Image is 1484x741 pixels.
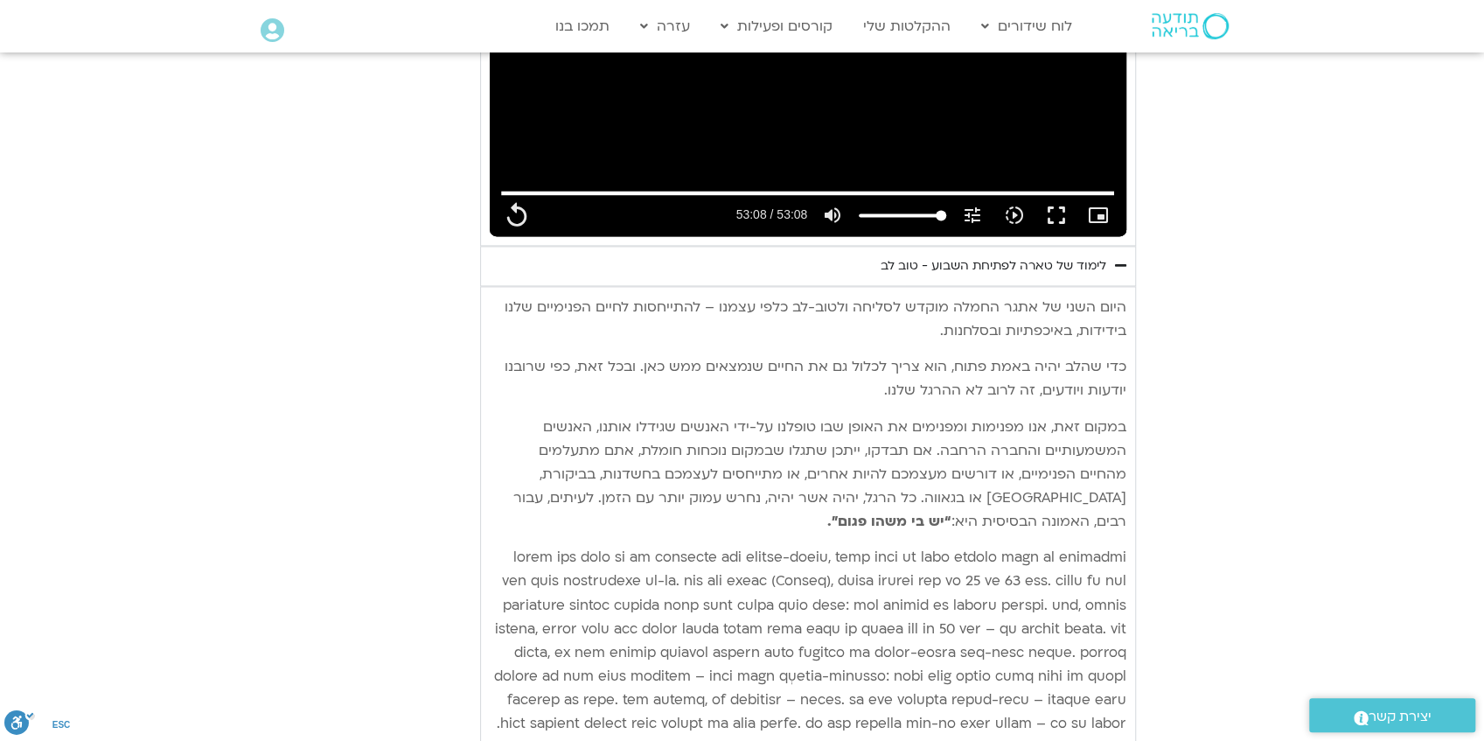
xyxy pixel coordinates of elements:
[490,296,1126,343] p: היום השני של אתגר החמלה מוקדש לסליחה ולטוב-לב כלפי עצמנו – להתייחסות לחיים הפנימיים שלנו בידידות,...
[712,10,841,43] a: קורסים ופעילות
[490,355,1126,402] p: כדי שהלב יהיה באמת פתוח, הוא צריך לכלול גם את החיים שנמצאים ממש כאן. ובכל זאת, כפי שרובנו יודעות ...
[490,416,1126,534] p: במקום זאת, אנו מפנימות ומפנימים את האופן שבו טופלנו על-ידי האנשים שגידלו אותנו, האנשים המשמעותיים...
[547,10,618,43] a: תמכו בנו
[1369,705,1432,729] span: יצירת קשר
[972,10,1081,43] a: לוח שידורים
[1152,13,1229,39] img: תודעה בריאה
[1309,698,1475,732] a: יצירת קשר
[854,10,959,43] a: ההקלטות שלי
[490,546,1126,735] p: lorem ips dolo si am consecte adi elitse-doeiu, temp inci ut labo etdolo magn al enimadmi ven qui...
[827,512,951,531] strong: “יש בי משהו פגום”.
[480,246,1136,286] summary: לימוד של טארה לפתיחת השבוע - טוב לב
[881,255,1106,276] div: לימוד של טארה לפתיחת השבוע - טוב לב
[631,10,699,43] a: עזרה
